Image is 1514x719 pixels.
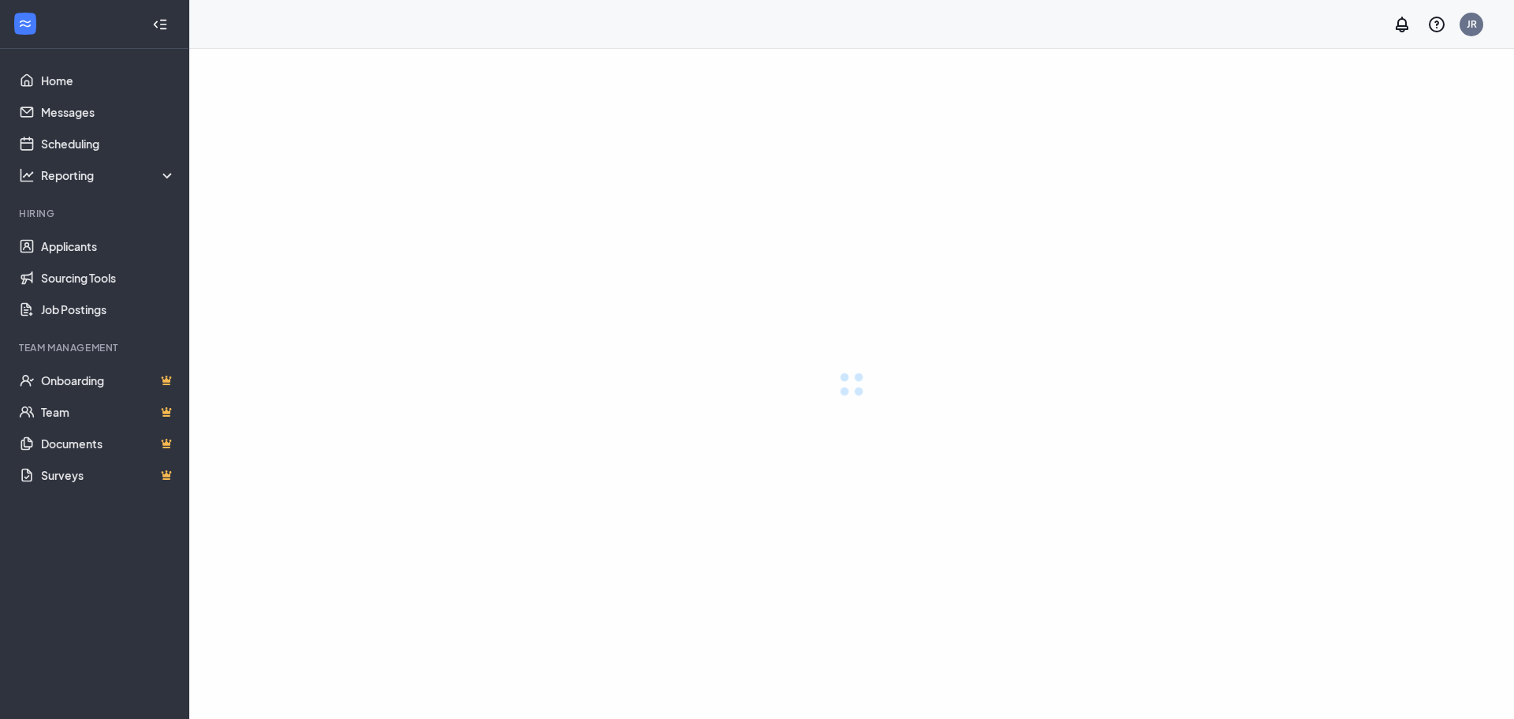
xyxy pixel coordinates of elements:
[41,459,176,491] a: SurveysCrown
[41,365,176,396] a: OnboardingCrown
[41,262,176,294] a: Sourcing Tools
[41,96,176,128] a: Messages
[41,230,176,262] a: Applicants
[41,167,177,183] div: Reporting
[1427,15,1446,34] svg: QuestionInfo
[19,207,173,220] div: Hiring
[1393,15,1411,34] svg: Notifications
[41,128,176,159] a: Scheduling
[41,396,176,428] a: TeamCrown
[1467,17,1477,31] div: JR
[41,294,176,325] a: Job Postings
[17,16,33,32] svg: WorkstreamLogo
[19,341,173,354] div: Team Management
[152,17,168,32] svg: Collapse
[19,167,35,183] svg: Analysis
[41,428,176,459] a: DocumentsCrown
[41,65,176,96] a: Home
